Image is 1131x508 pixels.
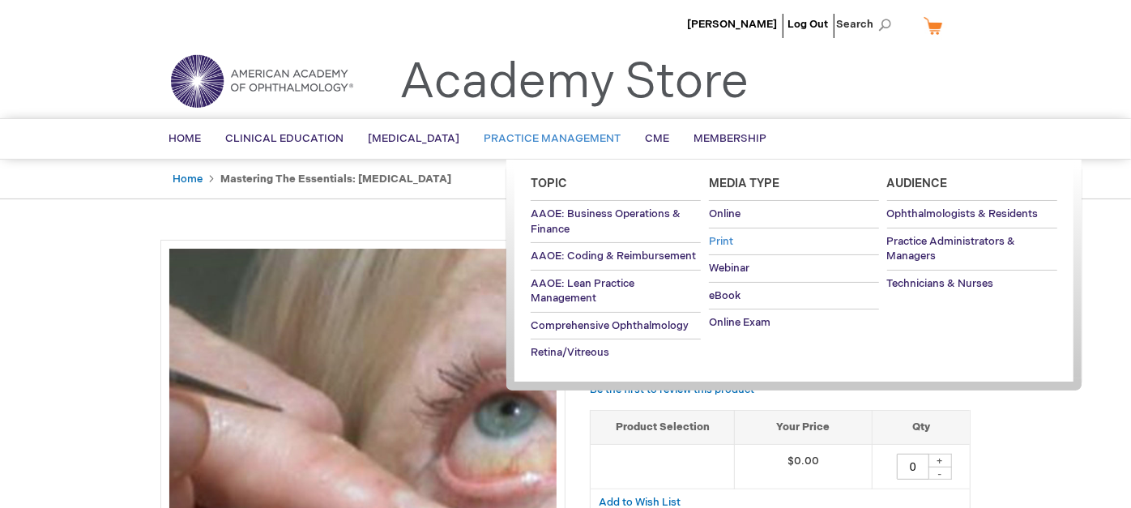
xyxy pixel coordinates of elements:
span: Technicians & Nurses [887,277,994,290]
span: Search [836,8,898,41]
span: Online [709,207,740,220]
span: Online Exam [709,316,770,329]
span: eBook [709,289,740,302]
th: Qty [872,411,970,445]
span: AAOE: Lean Practice Management [531,277,634,305]
a: Academy Store [399,53,749,112]
span: Practice Management [484,132,621,145]
a: [PERSON_NAME] [687,18,777,31]
input: Qty [897,454,929,480]
span: Ophthalmologists & Residents [887,207,1039,220]
span: Practice Administrators & Managers [887,235,1016,263]
th: Product Selection [591,411,735,445]
div: - [928,467,952,480]
span: Topic [531,177,567,190]
a: Home [173,173,203,186]
span: Audience [887,177,948,190]
span: Comprehensive Ophthalmology [531,319,689,332]
span: Clinical Education [225,132,344,145]
span: Webinar [709,262,749,275]
strong: Mastering the Essentials: [MEDICAL_DATA] [220,173,451,186]
span: Media Type [709,177,779,190]
span: Retina/Vitreous [531,346,609,359]
td: $0.00 [735,444,873,489]
span: Home [169,132,201,145]
span: AAOE: Coding & Reimbursement [531,250,696,263]
span: CME [645,132,669,145]
a: Log Out [787,18,828,31]
div: + [928,454,952,467]
span: Membership [694,132,766,145]
th: Your Price [735,411,873,445]
span: [MEDICAL_DATA] [368,132,459,145]
span: Print [709,235,733,248]
span: AAOE: Business Operations & Finance [531,207,681,236]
